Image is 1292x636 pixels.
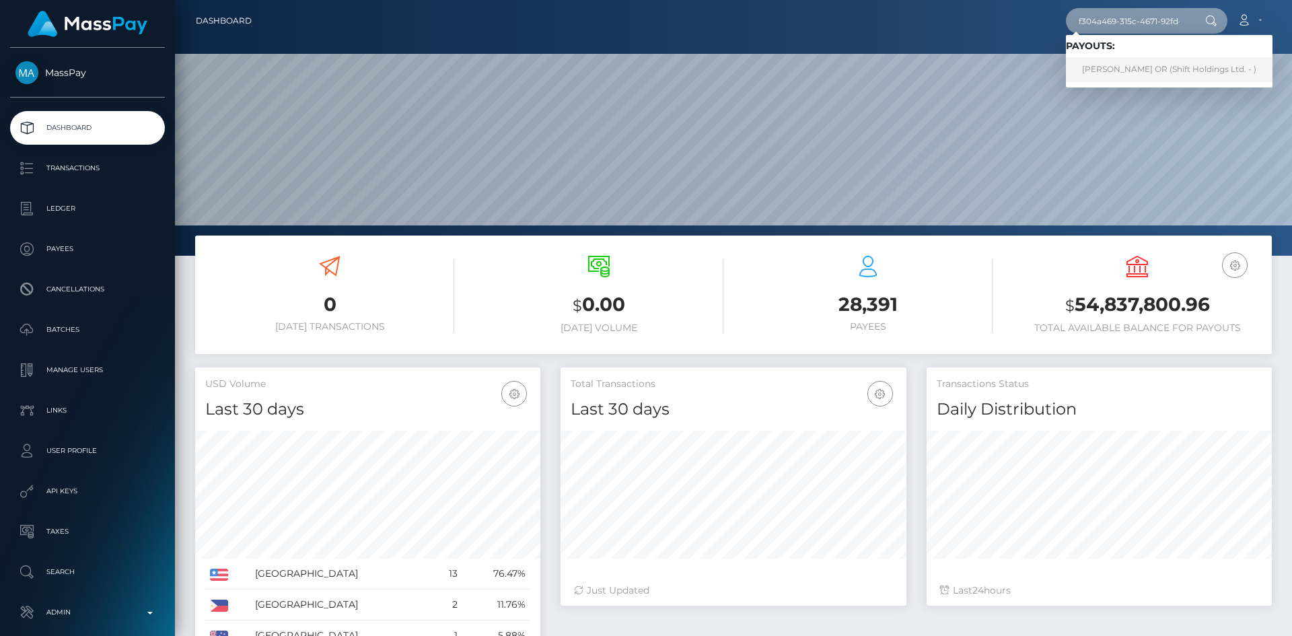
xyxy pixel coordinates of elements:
h3: 28,391 [744,291,993,318]
h4: Last 30 days [205,398,530,421]
a: Dashboard [196,7,252,35]
a: Ledger [10,192,165,225]
span: MassPay [10,67,165,79]
h6: [DATE] Transactions [205,321,454,332]
span: 24 [972,584,984,596]
td: 2 [433,590,462,621]
td: 76.47% [462,559,530,590]
a: Admin [10,596,165,629]
h6: Payouts: [1066,40,1272,52]
td: [GEOGRAPHIC_DATA] [250,559,433,590]
a: Batches [10,313,165,347]
h6: Total Available Balance for Payouts [1013,322,1262,334]
a: Search [10,555,165,589]
img: MassPay [15,61,38,84]
h3: 0 [205,291,454,318]
a: Manage Users [10,353,165,387]
a: Payees [10,232,165,266]
td: 11.76% [462,590,530,621]
p: Batches [15,320,159,340]
a: Taxes [10,515,165,549]
h3: 0.00 [474,291,723,319]
input: Search... [1066,8,1192,34]
p: Taxes [15,522,159,542]
td: 13 [433,559,462,590]
p: Admin [15,602,159,623]
h4: Last 30 days [571,398,896,421]
p: Search [15,562,159,582]
a: [PERSON_NAME] OR (Shift Holdings Ltd. - ) [1066,57,1272,82]
h4: Daily Distribution [937,398,1262,421]
a: User Profile [10,434,165,468]
p: Ledger [15,199,159,219]
p: Links [15,400,159,421]
div: Just Updated [574,584,892,598]
p: Cancellations [15,279,159,299]
a: Transactions [10,151,165,185]
img: PH.png [210,600,228,612]
img: US.png [210,569,228,581]
img: MassPay Logo [28,11,147,37]
a: API Keys [10,474,165,508]
p: User Profile [15,441,159,461]
small: $ [573,296,582,315]
h5: Transactions Status [937,378,1262,391]
td: [GEOGRAPHIC_DATA] [250,590,433,621]
h6: Payees [744,321,993,332]
p: Manage Users [15,360,159,380]
div: Last hours [940,584,1258,598]
p: API Keys [15,481,159,501]
p: Transactions [15,158,159,178]
a: Links [10,394,165,427]
h5: USD Volume [205,378,530,391]
p: Dashboard [15,118,159,138]
h3: 54,837,800.96 [1013,291,1262,319]
a: Dashboard [10,111,165,145]
a: Cancellations [10,273,165,306]
h5: Total Transactions [571,378,896,391]
h6: [DATE] Volume [474,322,723,334]
small: $ [1065,296,1075,315]
p: Payees [15,239,159,259]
